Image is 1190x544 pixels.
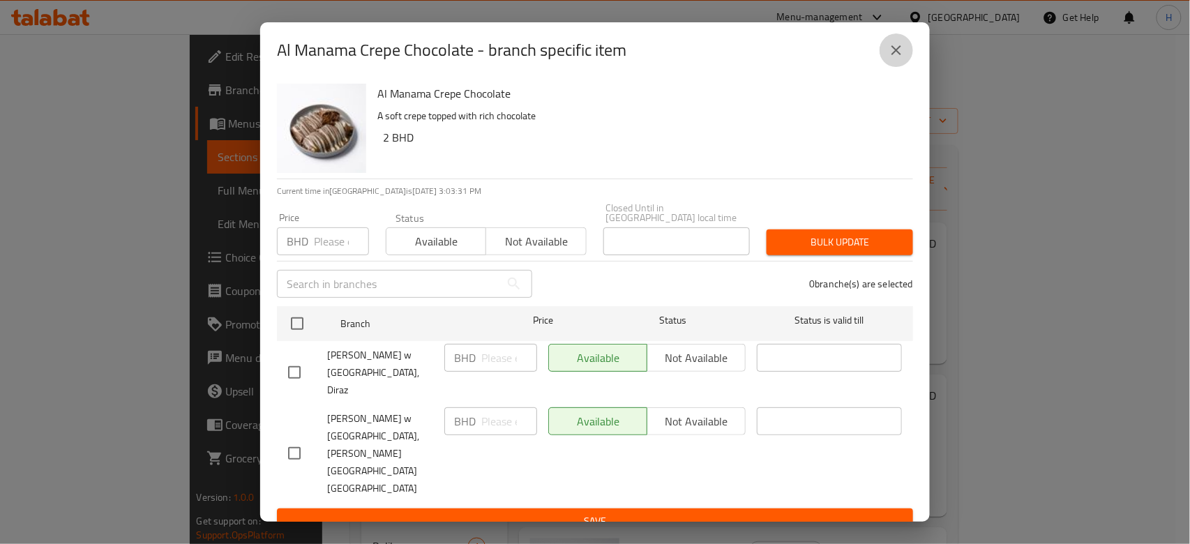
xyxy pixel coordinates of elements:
[757,312,902,329] span: Status is valid till
[454,413,476,430] p: BHD
[340,315,485,333] span: Branch
[314,227,369,255] input: Please enter price
[287,233,308,250] p: BHD
[386,227,486,255] button: Available
[485,227,586,255] button: Not available
[481,344,537,372] input: Please enter price
[778,234,902,251] span: Bulk update
[481,407,537,435] input: Please enter price
[277,39,626,61] h2: Al Manama Crepe Chocolate - branch specific item
[377,84,902,103] h6: Al Manama Crepe Chocolate
[277,185,913,197] p: Current time in [GEOGRAPHIC_DATA] is [DATE] 3:03:31 PM
[767,229,913,255] button: Bulk update
[492,232,580,252] span: Not available
[809,277,913,291] p: 0 branche(s) are selected
[327,347,433,399] span: [PERSON_NAME] w [GEOGRAPHIC_DATA], Diraz
[392,232,481,252] span: Available
[327,410,433,497] span: [PERSON_NAME] w [GEOGRAPHIC_DATA], [PERSON_NAME][GEOGRAPHIC_DATA] [GEOGRAPHIC_DATA]
[601,312,746,329] span: Status
[277,508,913,534] button: Save
[288,513,902,530] span: Save
[454,349,476,366] p: BHD
[497,312,589,329] span: Price
[880,33,913,67] button: close
[277,84,366,173] img: Al Manama Crepe Chocolate
[277,270,500,298] input: Search in branches
[377,107,902,125] p: A soft crepe topped with rich chocolate
[383,128,902,147] h6: 2 BHD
